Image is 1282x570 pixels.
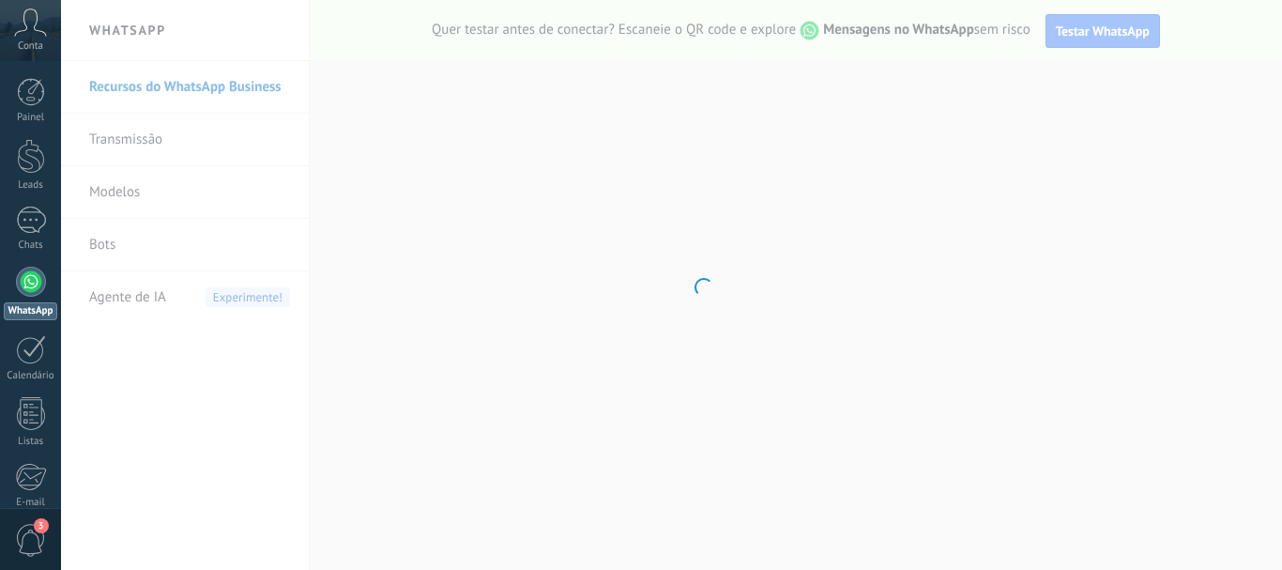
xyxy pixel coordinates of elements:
[18,40,43,53] span: Conta
[34,518,49,533] span: 3
[4,112,58,124] div: Painel
[4,239,58,252] div: Chats
[4,436,58,448] div: Listas
[4,497,58,509] div: E-mail
[4,302,57,320] div: WhatsApp
[4,179,58,192] div: Leads
[4,370,58,382] div: Calendário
